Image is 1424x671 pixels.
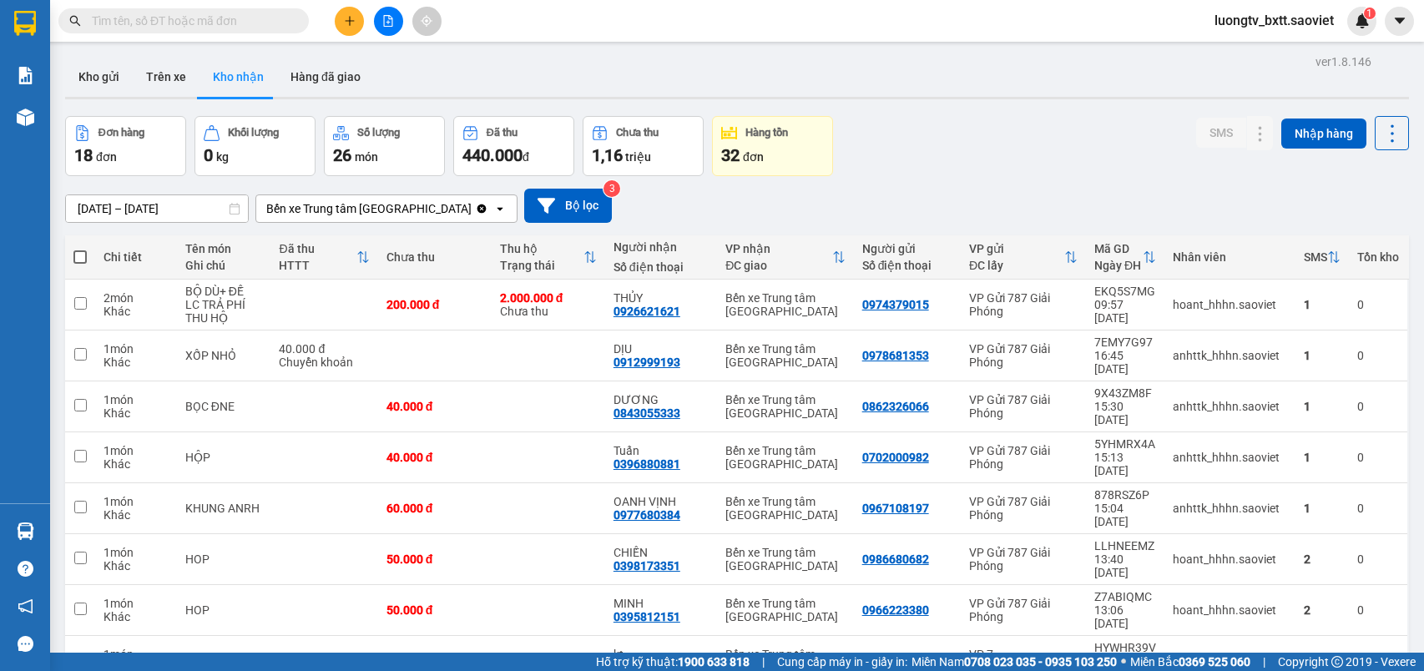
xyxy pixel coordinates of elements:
[614,457,680,471] div: 0396880881
[133,57,199,97] button: Trên xe
[862,349,929,362] div: 0978681353
[1304,298,1341,311] div: 1
[1173,451,1287,464] div: anhttk_hhhn.saoviet
[462,145,523,165] span: 440.000
[862,502,929,515] div: 0967108197
[743,150,764,164] span: đơn
[344,15,356,27] span: plus
[492,235,605,280] th: Toggle SortBy
[1304,451,1341,464] div: 1
[1094,437,1156,451] div: 5YHMRX4A
[745,127,788,139] div: Hàng tồn
[104,546,169,559] div: 1 món
[862,451,929,464] div: 0702000982
[386,552,483,566] div: 50.000 đ
[614,444,709,457] div: Tuấn
[475,202,488,215] svg: Clear value
[228,127,279,139] div: Khối lượng
[1130,653,1250,671] span: Miền Bắc
[104,342,169,356] div: 1 món
[1094,488,1156,502] div: 878RSZ6P
[487,127,518,139] div: Đã thu
[725,342,845,369] div: Bến xe Trung tâm [GEOGRAPHIC_DATA]
[386,298,483,311] div: 200.000 đ
[725,546,845,573] div: Bến xe Trung tâm [GEOGRAPHIC_DATA]
[911,653,1117,671] span: Miền Nam
[614,559,680,573] div: 0398173351
[98,127,144,139] div: Đơn hàng
[614,393,709,406] div: DƯƠNG
[1173,349,1287,362] div: anhttk_hhhn.saoviet
[412,7,442,36] button: aim
[1364,8,1376,19] sup: 1
[185,502,263,515] div: KHUNG ANRH
[185,451,263,464] div: HỘP
[592,145,623,165] span: 1,16
[1357,502,1399,515] div: 0
[104,457,169,471] div: Khác
[614,240,709,254] div: Người nhận
[614,291,709,305] div: THỦY
[1295,235,1349,280] th: Toggle SortBy
[279,356,369,369] div: Chuyển khoản
[104,305,169,318] div: Khác
[1355,13,1370,28] img: icon-new-feature
[14,11,36,36] img: logo-vxr
[17,67,34,84] img: solution-icon
[717,235,853,280] th: Toggle SortBy
[1094,242,1143,255] div: Mã GD
[185,552,263,566] div: HOP
[1094,603,1156,630] div: 13:06 [DATE]
[969,546,1078,573] div: VP Gửi 787 Giải Phóng
[216,150,229,164] span: kg
[1315,53,1371,71] div: ver 1.8.146
[762,653,765,671] span: |
[355,150,378,164] span: món
[357,127,400,139] div: Số lượng
[1173,250,1287,264] div: Nhân viên
[969,597,1078,623] div: VP Gửi 787 Giải Phóng
[523,150,529,164] span: đ
[1094,539,1156,552] div: LLHNEEMZ
[277,57,374,97] button: Hàng đã giao
[1086,235,1164,280] th: Toggle SortBy
[1357,298,1399,311] div: 0
[96,150,117,164] span: đơn
[614,508,680,522] div: 0977680384
[725,495,845,522] div: Bến xe Trung tâm [GEOGRAPHIC_DATA]
[712,116,833,176] button: Hàng tồn32đơn
[104,406,169,420] div: Khác
[1179,655,1250,668] strong: 0369 525 060
[1304,349,1341,362] div: 1
[1357,349,1399,362] div: 0
[18,561,33,577] span: question-circle
[386,250,483,264] div: Chưa thu
[862,298,929,311] div: 0974379015
[500,242,583,255] div: Thu hộ
[382,15,394,27] span: file-add
[1331,656,1343,668] span: copyright
[1196,118,1246,148] button: SMS
[862,242,952,255] div: Người gửi
[725,597,845,623] div: Bến xe Trung tâm [GEOGRAPHIC_DATA]
[1357,451,1399,464] div: 0
[969,342,1078,369] div: VP Gửi 787 Giải Phóng
[185,400,263,413] div: BỌC ĐNE
[185,285,263,298] div: BỘ DÙ+ ĐẾ
[194,116,316,176] button: Khối lượng0kg
[18,636,33,652] span: message
[74,145,93,165] span: 18
[969,495,1078,522] div: VP Gửi 787 Giải Phóng
[1094,641,1156,654] div: HYWHR39V
[614,305,680,318] div: 0926621621
[199,57,277,97] button: Kho nhận
[603,180,620,197] sup: 3
[473,200,475,217] input: Selected Bến xe Trung tâm Lào Cai.
[421,15,432,27] span: aim
[725,393,845,420] div: Bến xe Trung tâm [GEOGRAPHIC_DATA]
[18,598,33,614] span: notification
[1392,13,1407,28] span: caret-down
[725,444,845,471] div: Bến xe Trung tâm [GEOGRAPHIC_DATA]
[1304,603,1341,617] div: 2
[1121,658,1126,665] span: ⚪️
